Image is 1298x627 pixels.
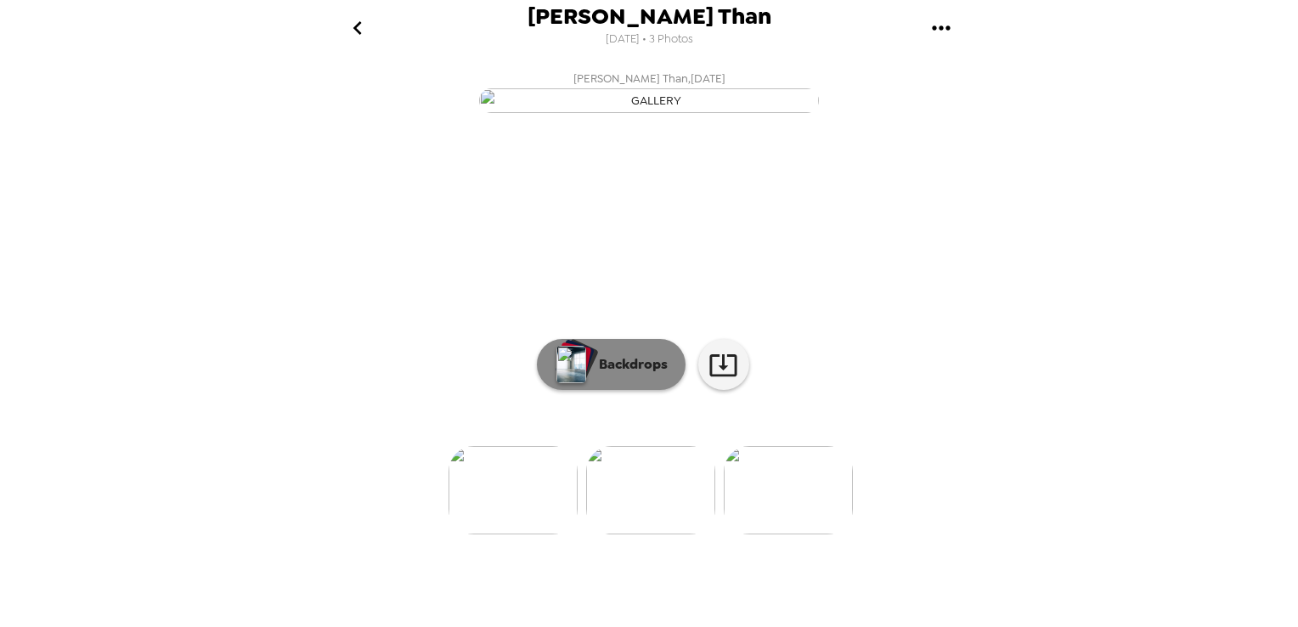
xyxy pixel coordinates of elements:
button: [PERSON_NAME] Than,[DATE] [309,64,989,118]
span: [PERSON_NAME] Than , [DATE] [573,69,725,88]
img: gallery [586,446,715,534]
img: gallery [479,88,819,113]
button: Backdrops [537,339,686,390]
img: gallery [724,446,853,534]
span: [DATE] • 3 Photos [606,28,693,51]
img: gallery [449,446,578,534]
span: [PERSON_NAME] Than [528,5,771,28]
p: Backdrops [590,354,668,375]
